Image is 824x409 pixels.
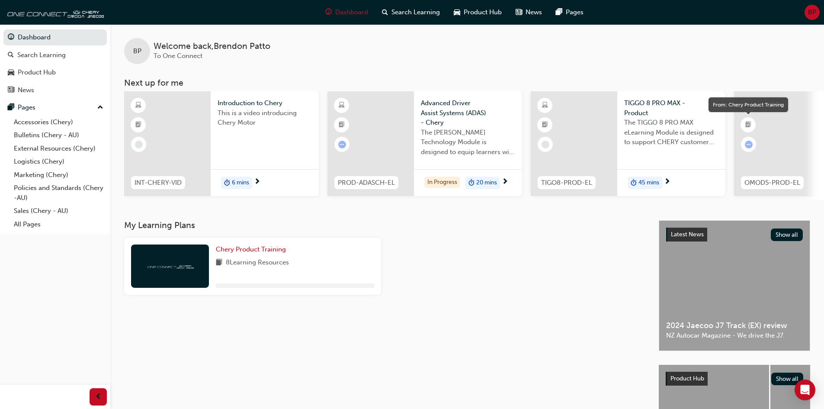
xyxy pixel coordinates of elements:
[335,7,368,17] span: Dashboard
[382,7,388,18] span: search-icon
[8,34,14,42] span: guage-icon
[10,181,107,204] a: Policies and Standards (Chery -AU)
[8,104,14,112] span: pages-icon
[3,82,107,98] a: News
[476,178,497,188] span: 20 mins
[468,177,475,189] span: duration-icon
[339,100,345,111] span: learningResourceType_ELEARNING-icon
[10,218,107,231] a: All Pages
[666,321,803,331] span: 2024 Jaecoo J7 Track (EX) review
[3,29,107,45] a: Dashboard
[154,52,202,60] span: To One Connect
[709,97,788,112] div: From: Chery Product Training
[624,98,718,118] span: TIGGO 8 PRO MAX - Product
[771,373,804,385] button: Show all
[97,102,103,113] span: up-icon
[542,141,549,148] span: learningRecordVerb_NONE-icon
[18,85,34,95] div: News
[421,128,515,157] span: The [PERSON_NAME] Technology Module is designed to equip learners with essential knowledge about ...
[531,91,725,196] a: TIGO8-PROD-ELTIGGO 8 PRO MAX - ProductThe TIGGO 8 PRO MAX eLearning Module is designed to support...
[318,3,375,21] a: guage-iconDashboard
[10,204,107,218] a: Sales (Chery - AU)
[447,3,509,21] a: car-iconProduct Hub
[549,3,590,21] a: pages-iconPages
[218,98,312,108] span: Introduction to Chery
[124,91,319,196] a: INT-CHERY-VIDIntroduction to CheryThis is a video introducing Chery Motorduration-icon6 mins
[3,64,107,81] a: Product Hub
[8,52,14,59] span: search-icon
[8,69,14,77] span: car-icon
[808,7,816,17] span: BP
[771,229,803,241] button: Show all
[542,119,548,131] span: booktick-icon
[338,141,346,148] span: learningRecordVerb_ATTEMPT-icon
[224,177,230,189] span: duration-icon
[216,258,222,268] span: book-icon
[146,262,194,270] img: oneconnect
[454,7,460,18] span: car-icon
[254,178,260,186] span: next-icon
[421,98,515,128] span: Advanced Driver Assist Systems (ADAS) - Chery
[135,119,141,131] span: booktick-icon
[424,177,460,188] div: In Progress
[666,228,803,242] a: Latest NewsShow all
[216,245,289,254] a: Chery Product Training
[135,178,182,188] span: INT-CHERY-VID
[805,5,820,20] button: BP
[3,100,107,116] button: Pages
[659,220,810,351] a: Latest NewsShow all2024 Jaecoo J7 Track (EX) reviewNZ Autocar Magazine - We drive the J7.
[18,103,35,113] div: Pages
[18,68,56,77] div: Product Hub
[135,100,141,111] span: learningResourceType_ELEARNING-icon
[124,220,645,230] h3: My Learning Plans
[516,7,522,18] span: news-icon
[556,7,562,18] span: pages-icon
[218,108,312,128] span: This is a video introducing Chery Motor
[541,178,592,188] span: TIGO8-PROD-EL
[327,91,522,196] a: PROD-ADASCH-ELAdvanced Driver Assist Systems (ADAS) - CheryThe [PERSON_NAME] Technology Module is...
[666,331,803,341] span: NZ Autocar Magazine - We drive the J7.
[216,245,286,253] span: Chery Product Training
[744,178,800,188] span: OMOD5-PROD-EL
[10,155,107,168] a: Logistics (Chery)
[502,178,508,186] span: next-icon
[526,7,542,17] span: News
[232,178,249,188] span: 6 mins
[509,3,549,21] a: news-iconNews
[670,375,704,382] span: Product Hub
[375,3,447,21] a: search-iconSearch Learning
[745,119,751,131] span: booktick-icon
[226,258,289,268] span: 8 Learning Resources
[464,7,502,17] span: Product Hub
[666,372,803,386] a: Product HubShow all
[8,87,14,94] span: news-icon
[10,142,107,155] a: External Resources (Chery)
[664,178,670,186] span: next-icon
[10,129,107,142] a: Bulletins (Chery - AU)
[391,7,440,17] span: Search Learning
[135,141,143,148] span: learningRecordVerb_NONE-icon
[10,116,107,129] a: Accessories (Chery)
[3,47,107,63] a: Search Learning
[745,141,753,148] span: learningRecordVerb_ATTEMPT-icon
[624,118,718,147] span: The TIGGO 8 PRO MAX eLearning Module is designed to support CHERY customer facing staff with the ...
[4,3,104,21] img: oneconnect
[3,28,107,100] button: DashboardSearch LearningProduct HubNews
[795,380,815,400] div: Open Intercom Messenger
[671,231,704,238] span: Latest News
[566,7,584,17] span: Pages
[638,178,659,188] span: 45 mins
[154,42,270,52] span: Welcome back , Brendon Patto
[10,168,107,182] a: Marketing (Chery)
[110,78,824,88] h3: Next up for me
[631,177,637,189] span: duration-icon
[542,100,548,111] span: learningResourceType_ELEARNING-icon
[339,119,345,131] span: booktick-icon
[133,46,141,56] span: BP
[17,50,66,60] div: Search Learning
[338,178,395,188] span: PROD-ADASCH-EL
[325,7,332,18] span: guage-icon
[95,392,102,403] span: prev-icon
